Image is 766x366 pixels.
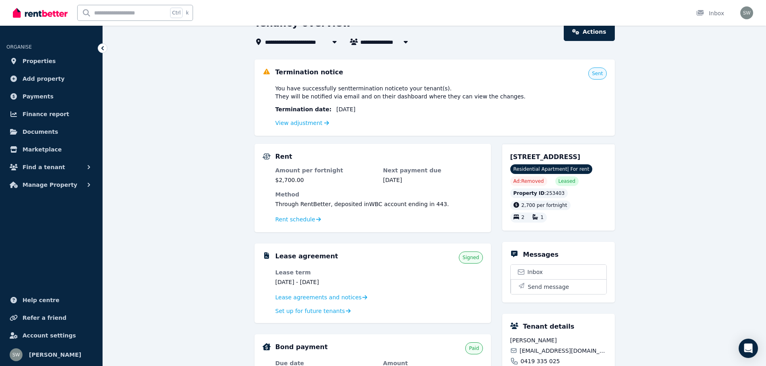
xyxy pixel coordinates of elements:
[740,6,753,19] img: Stacey Walker
[6,141,96,157] a: Marketplace
[383,176,483,184] dd: [DATE]
[23,180,77,190] span: Manage Property
[523,250,559,260] h5: Messages
[23,109,69,119] span: Finance report
[462,254,479,261] span: Signed
[6,159,96,175] button: Find a tenant
[275,342,328,352] h5: Bond payment
[511,265,606,279] a: Inbox
[521,357,560,365] span: 0419 335 025
[739,339,758,358] div: Open Intercom Messenger
[275,84,526,100] span: You have successfully sent termination notice to your tenant(s) . They will be notified via email...
[23,331,76,340] span: Account settings
[522,202,567,208] span: 2,700 per fortnight
[23,313,66,323] span: Refer a friend
[275,166,375,174] dt: Amount per fortnight
[564,22,614,41] a: Actions
[275,215,315,223] span: Rent schedule
[6,327,96,344] a: Account settings
[275,190,483,198] dt: Method
[13,7,68,19] img: RentBetter
[522,215,525,221] span: 2
[513,178,544,184] span: Ad: Removed
[23,92,53,101] span: Payments
[696,9,724,17] div: Inbox
[523,322,575,331] h5: Tenant details
[511,279,606,294] button: Send message
[275,307,345,315] span: Set up for future tenants
[263,343,271,350] img: Bond Details
[23,162,65,172] span: Find a tenant
[275,268,375,276] dt: Lease term
[275,278,375,286] dd: [DATE] - [DATE]
[10,348,23,361] img: Stacey Walker
[186,10,189,16] span: k
[275,293,368,301] a: Lease agreements and notices
[275,67,343,77] h5: Termination notice
[23,127,58,137] span: Documents
[510,188,568,198] div: : 253403
[6,88,96,104] a: Payments
[6,177,96,193] button: Manage Property
[6,106,96,122] a: Finance report
[275,120,329,126] a: View adjustment
[6,124,96,140] a: Documents
[540,215,544,221] span: 1
[513,190,545,196] span: Property ID
[275,201,449,207] span: Through RentBetter , deposited in WBC account ending in 443 .
[528,283,569,291] span: Send message
[275,293,362,301] span: Lease agreements and notices
[510,153,581,161] span: [STREET_ADDRESS]
[275,152,292,162] h5: Rent
[559,178,575,184] span: Leased
[6,53,96,69] a: Properties
[6,292,96,308] a: Help centre
[6,310,96,326] a: Refer a friend
[29,350,81,360] span: [PERSON_NAME]
[275,215,321,223] a: Rent schedule
[170,8,183,18] span: Ctrl
[23,295,60,305] span: Help centre
[337,105,355,113] span: [DATE]
[510,336,607,344] span: [PERSON_NAME]
[6,44,32,50] span: ORGANISE
[6,71,96,87] a: Add property
[275,251,338,261] h5: Lease agreement
[469,345,479,352] span: Paid
[383,166,483,174] dt: Next payment due
[275,105,332,113] span: Termination date :
[592,70,603,77] span: Sent
[23,56,56,66] span: Properties
[275,307,351,315] a: Set up for future tenants
[23,74,65,84] span: Add property
[528,268,543,276] span: Inbox
[263,153,271,159] img: Rental Payments
[520,347,606,355] span: [EMAIL_ADDRESS][DOMAIN_NAME]
[23,145,62,154] span: Marketplace
[275,176,375,184] dd: $2,700.00
[510,164,593,174] span: Residential Apartment | For rent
